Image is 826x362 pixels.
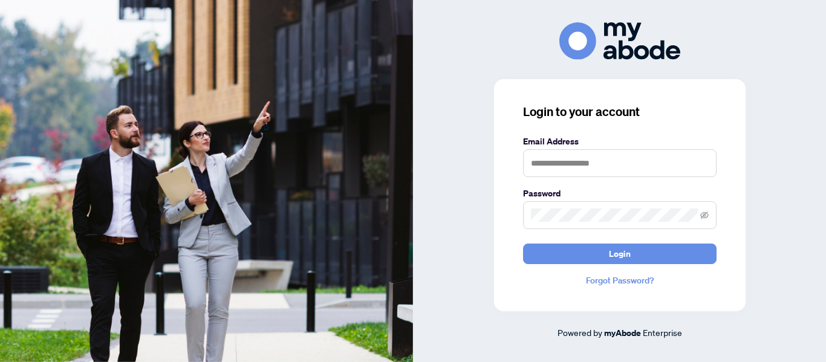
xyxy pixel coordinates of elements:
h3: Login to your account [523,103,717,120]
span: Login [609,244,631,263]
label: Password [523,187,717,200]
img: ma-logo [559,22,680,59]
label: Email Address [523,135,717,148]
a: myAbode [604,326,641,340]
button: Login [523,244,717,264]
span: Enterprise [643,327,682,338]
span: Powered by [558,327,602,338]
a: Forgot Password? [523,274,717,287]
span: eye-invisible [700,211,709,219]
